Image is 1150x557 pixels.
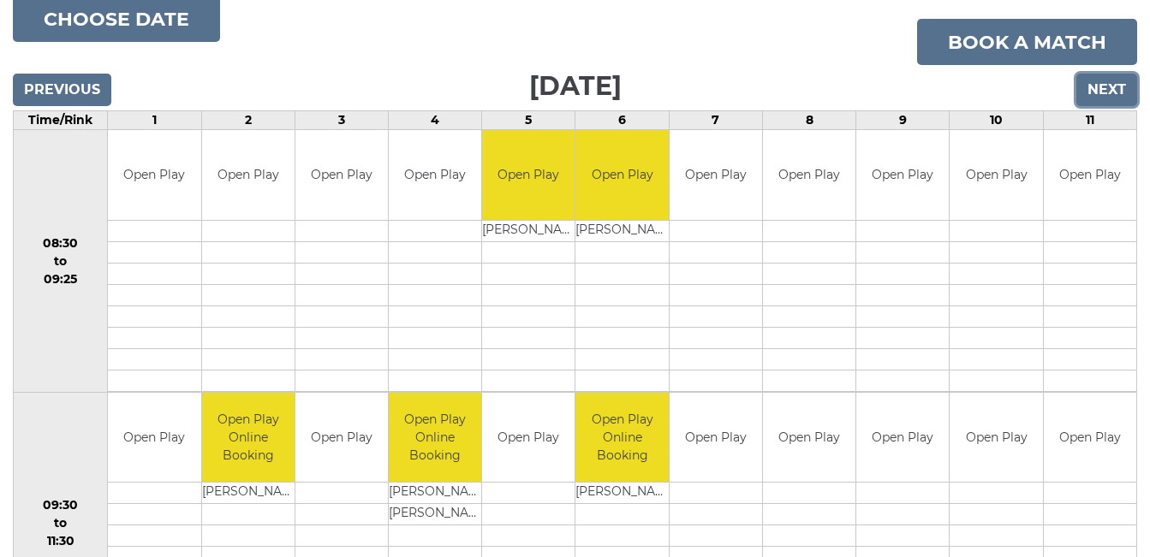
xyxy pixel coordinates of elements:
td: Open Play [482,393,575,483]
td: 11 [1043,111,1136,130]
td: [PERSON_NAME] [389,504,481,525]
input: Next [1076,74,1137,106]
td: Open Play [108,130,200,220]
td: 1 [108,111,201,130]
td: Open Play [295,393,388,483]
td: Open Play [670,130,762,220]
td: Open Play [950,130,1042,220]
td: Open Play [856,130,949,220]
td: Open Play Online Booking [202,393,295,483]
td: Open Play [763,393,855,483]
td: Open Play [295,130,388,220]
td: 3 [295,111,388,130]
td: 2 [201,111,295,130]
td: [PERSON_NAME] [575,483,668,504]
td: 7 [669,111,762,130]
td: Open Play Online Booking [575,393,668,483]
td: Open Play [1044,130,1136,220]
td: 08:30 to 09:25 [14,130,108,393]
td: Open Play [1044,393,1136,483]
td: 6 [575,111,669,130]
td: [PERSON_NAME] [202,483,295,504]
td: [PERSON_NAME] [575,220,668,241]
td: [PERSON_NAME] [482,220,575,241]
td: Open Play [389,130,481,220]
td: 4 [389,111,482,130]
td: Open Play [763,130,855,220]
td: Open Play [856,393,949,483]
td: Open Play [108,393,200,483]
td: Open Play [950,393,1042,483]
td: Time/Rink [14,111,108,130]
td: [PERSON_NAME] [389,483,481,504]
input: Previous [13,74,111,106]
td: 10 [950,111,1043,130]
td: 8 [762,111,855,130]
td: 9 [856,111,950,130]
td: Open Play [202,130,295,220]
td: Open Play [575,130,668,220]
td: Open Play Online Booking [389,393,481,483]
td: Open Play [482,130,575,220]
a: Book a match [917,19,1137,65]
td: Open Play [670,393,762,483]
td: 5 [482,111,575,130]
